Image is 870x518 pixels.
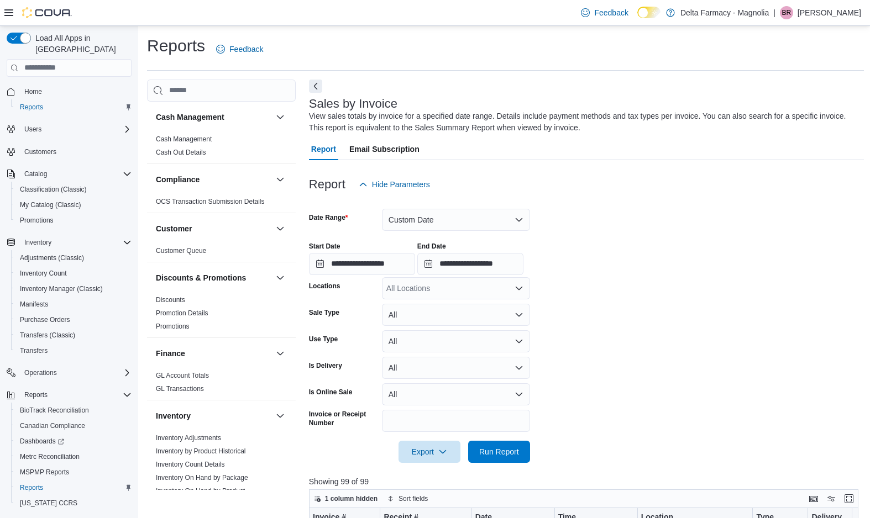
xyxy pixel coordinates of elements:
a: Inventory On Hand by Product [156,487,245,495]
button: Operations [20,366,61,379]
button: Reports [20,388,52,401]
span: Cash Out Details [156,148,206,157]
a: Inventory Count [15,267,71,280]
span: Transfers [20,346,48,355]
span: Run Report [479,446,519,457]
span: Customers [24,147,56,156]
span: Manifests [20,300,48,309]
button: Customers [2,144,136,160]
p: [PERSON_NAME] [798,6,861,19]
p: Delta Farmacy - Magnolia [680,6,769,19]
span: Promotions [20,216,54,225]
label: Sale Type [309,308,339,317]
span: Catalog [20,167,132,181]
button: Classification (Classic) [11,182,136,197]
span: Inventory Count [15,267,132,280]
button: All [382,330,530,352]
button: Inventory [156,410,271,421]
span: Hide Parameters [372,179,430,190]
span: Transfers [15,344,132,357]
a: Promotions [156,323,190,330]
span: Inventory Count Details [156,460,225,469]
button: BioTrack Reconciliation [11,403,136,418]
span: BR [782,6,792,19]
h1: Reports [147,35,205,57]
span: Report [311,138,336,160]
span: Adjustments (Classic) [15,251,132,265]
button: Cash Management [274,110,287,124]
button: All [382,304,530,326]
label: Locations [309,282,340,290]
span: Feedback [229,44,263,55]
span: Reports [20,388,132,401]
span: OCS Transaction Submission Details [156,197,265,206]
a: Manifests [15,298,53,311]
span: Reports [20,483,43,492]
span: [US_STATE] CCRS [20,499,77,508]
div: Compliance [147,195,296,213]
label: Date Range [309,213,348,222]
button: Operations [2,365,136,380]
a: Cash Out Details [156,149,206,156]
span: Home [24,87,42,96]
a: Customers [20,145,61,158]
button: Reports [11,480,136,495]
span: Purchase Orders [20,315,70,324]
label: Use Type [309,335,338,343]
a: Purchase Orders [15,313,75,326]
button: Customer [274,222,287,235]
button: My Catalog (Classic) [11,197,136,213]
button: Transfers (Classic) [11,327,136,343]
a: My Catalog (Classic) [15,198,86,212]
input: Dark Mode [637,7,661,18]
span: Washington CCRS [15,496,132,510]
button: Run Report [468,441,530,463]
a: BioTrack Reconciliation [15,404,93,417]
button: Catalog [20,167,51,181]
a: Feedback [212,38,268,60]
a: Inventory On Hand by Package [156,474,248,482]
a: GL Account Totals [156,372,209,379]
button: Inventory [274,409,287,422]
a: Transfers (Classic) [15,329,80,342]
span: Inventory [20,236,132,249]
a: Cash Management [156,135,212,143]
a: Adjustments (Classic) [15,251,88,265]
button: Custom Date [382,209,530,231]
span: Cash Management [156,135,212,144]
h3: Cash Management [156,112,224,123]
span: Classification (Classic) [15,183,132,196]
a: Customer Queue [156,247,206,255]
button: All [382,357,530,379]
span: Load All Apps in [GEOGRAPHIC_DATA] [31,33,132,55]
span: Inventory [24,238,51,247]
a: Home [20,85,46,98]
span: Reports [24,390,48,399]
button: Promotions [11,213,136,228]
button: Home [2,83,136,99]
span: Classification (Classic) [20,185,87,194]
h3: Report [309,178,345,191]
span: Adjustments (Classic) [20,253,84,262]
span: Reports [15,101,132,114]
a: Metrc Reconciliation [15,450,84,463]
input: Press the down key to open a popover containing a calendar. [417,253,523,275]
span: Inventory On Hand by Product [156,487,245,495]
div: View sales totals by invoice for a specified date range. Details include payment methods and tax ... [309,110,858,134]
button: All [382,383,530,405]
span: MSPMP Reports [20,468,69,477]
span: Discounts [156,295,185,304]
h3: Discounts & Promotions [156,272,246,283]
span: GL Account Totals [156,371,209,380]
button: Users [20,123,46,136]
label: Is Online Sale [309,388,353,397]
span: Promotions [15,214,132,227]
button: Inventory [20,236,56,249]
button: Finance [156,348,271,359]
span: Dashboards [15,435,132,448]
button: MSPMP Reports [11,464,136,480]
button: Inventory [2,235,136,250]
p: Showing 99 of 99 [309,476,864,487]
button: Adjustments (Classic) [11,250,136,266]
